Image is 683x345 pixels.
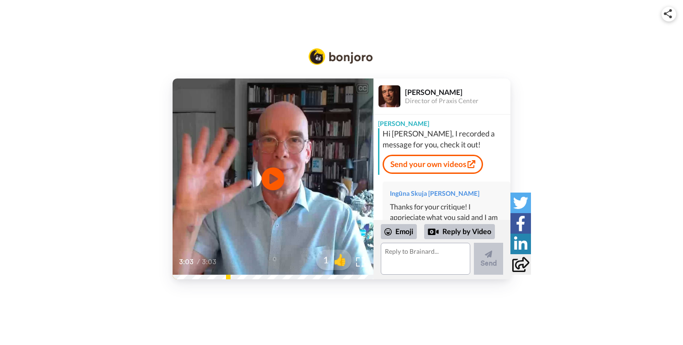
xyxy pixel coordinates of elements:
[474,243,503,275] button: Send
[373,115,510,128] div: [PERSON_NAME]
[383,155,483,174] a: Send your own videos
[405,97,510,105] div: Director of Praxis Center
[197,256,200,267] span: /
[316,250,352,270] button: 1👍
[405,88,510,96] div: [PERSON_NAME]
[179,256,195,267] span: 3:03
[428,226,439,237] div: Reply by Video
[383,128,508,150] div: Hi [PERSON_NAME], I recorded a message for you, check it out!
[381,224,417,239] div: Emoji
[378,85,400,107] img: Profile Image
[202,256,218,267] span: 3:03
[390,189,503,198] div: Ingūna Skuja [PERSON_NAME]
[329,252,352,267] span: 👍
[309,48,373,65] img: Bonjoro Logo
[424,224,495,240] div: Reply by Video
[664,9,672,18] img: ic_share.svg
[357,84,368,93] div: CC
[316,253,329,266] span: 1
